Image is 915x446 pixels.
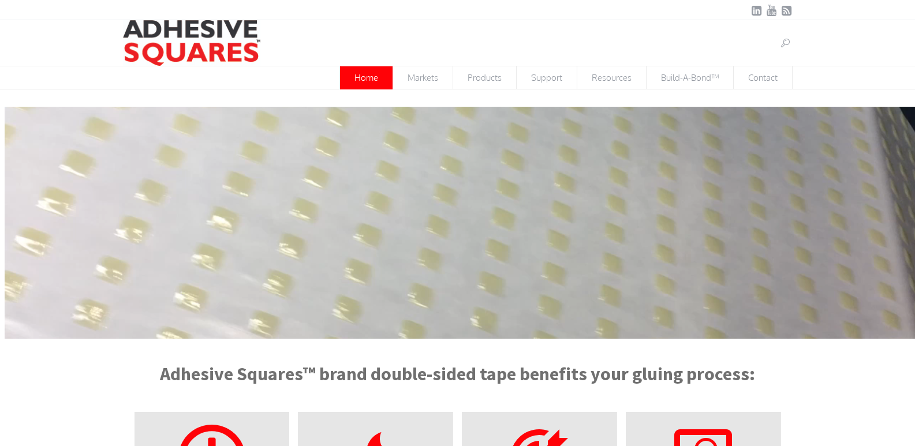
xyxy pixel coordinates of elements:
a: Home [339,66,393,89]
a: LinkedIn [751,5,763,16]
strong: Adhesive Squares™ brand double-sided tape benefits your gluing process: [160,362,755,385]
span: Resources [577,66,646,89]
span: Home [340,66,393,89]
span: Markets [393,66,453,89]
a: Support [517,66,577,89]
a: RSSFeed [781,5,793,16]
span: Contact [734,66,792,89]
span: Products [453,66,516,89]
img: Adhesive Squares™ [123,20,261,66]
a: Build-A-Bond™ [647,66,734,89]
span: Build-A-Bond™ [647,66,733,89]
a: YouTube [766,5,778,16]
